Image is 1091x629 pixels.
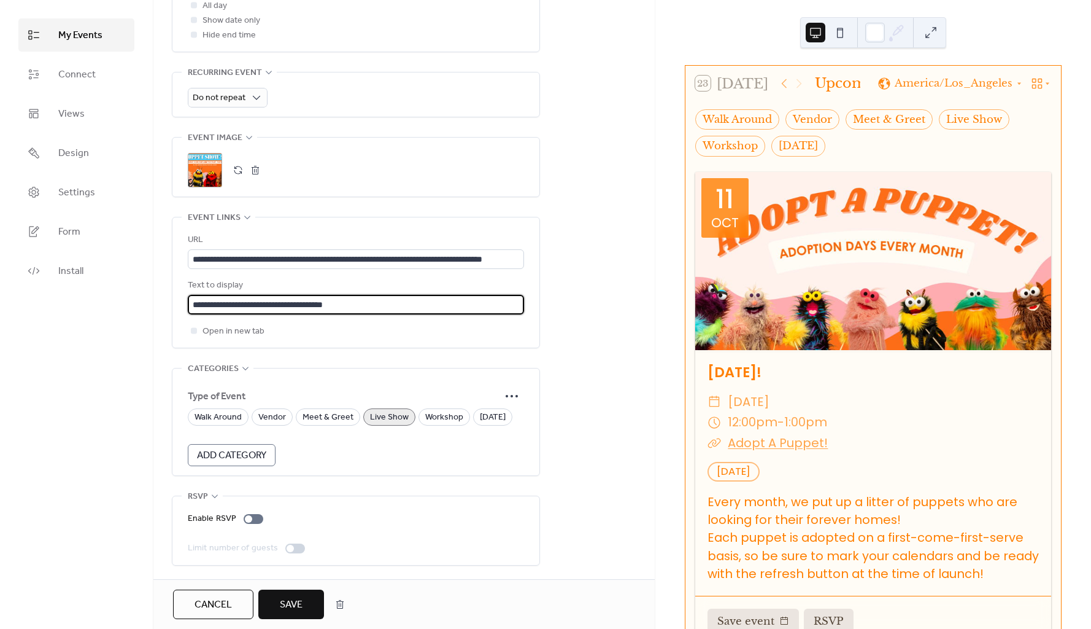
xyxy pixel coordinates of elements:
[188,278,522,293] div: Text to display
[846,109,933,130] div: Meet & Greet
[188,153,222,187] div: ;
[188,131,242,146] span: Event image
[280,598,303,612] span: Save
[195,410,242,425] span: Walk Around
[258,410,286,425] span: Vendor
[188,444,276,466] button: Add Category
[202,14,260,28] span: Show date only
[195,598,232,612] span: Cancel
[425,410,463,425] span: Workshop
[784,412,827,432] span: 1:00pm
[771,136,825,157] div: [DATE]
[58,186,95,200] span: Settings
[58,28,102,43] span: My Events
[18,215,134,248] a: Form
[18,18,134,52] a: My Events
[58,264,83,279] span: Install
[815,73,860,94] div: Upcoming events
[707,433,721,453] div: ​
[728,412,777,432] span: 12:00pm
[188,512,236,526] div: Enable RSVP
[58,68,96,82] span: Connect
[202,324,264,339] span: Open in new tab
[258,590,324,619] button: Save
[303,410,353,425] span: Meet & Greet
[188,362,239,377] span: Categories
[18,58,134,91] a: Connect
[695,493,1051,584] div: Every month, we put up a litter of puppets who are looking for their forever homes! Each puppet i...
[939,109,1009,130] div: Live Show
[202,28,256,43] span: Hide end time
[188,490,208,504] span: RSVP
[695,109,779,130] div: Walk Around
[18,136,134,170] a: Design
[188,541,278,556] div: Limit number of guests
[711,216,739,229] div: Oct
[193,90,245,106] span: Do not repeat
[197,448,266,463] span: Add Category
[188,211,241,225] span: Event links
[370,410,409,425] span: Live Show
[58,107,85,122] span: Views
[895,79,1012,89] span: America/Los_Angeles
[695,136,765,157] div: Workshop
[18,254,134,287] a: Install
[58,225,80,240] span: Form
[480,410,506,425] span: [DATE]
[715,187,734,213] div: 11
[188,389,499,404] span: Type of Event
[58,146,89,161] span: Design
[777,412,784,432] span: -
[188,233,522,248] div: URL
[785,109,839,130] div: Vendor
[188,66,262,80] span: Recurring event
[18,176,134,209] a: Settings
[707,362,761,382] a: [DATE]!
[707,412,721,432] div: ​
[728,392,769,412] span: [DATE]
[173,590,253,619] button: Cancel
[18,97,134,130] a: Views
[728,434,828,451] a: Adopt A Puppet!
[707,392,721,412] div: ​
